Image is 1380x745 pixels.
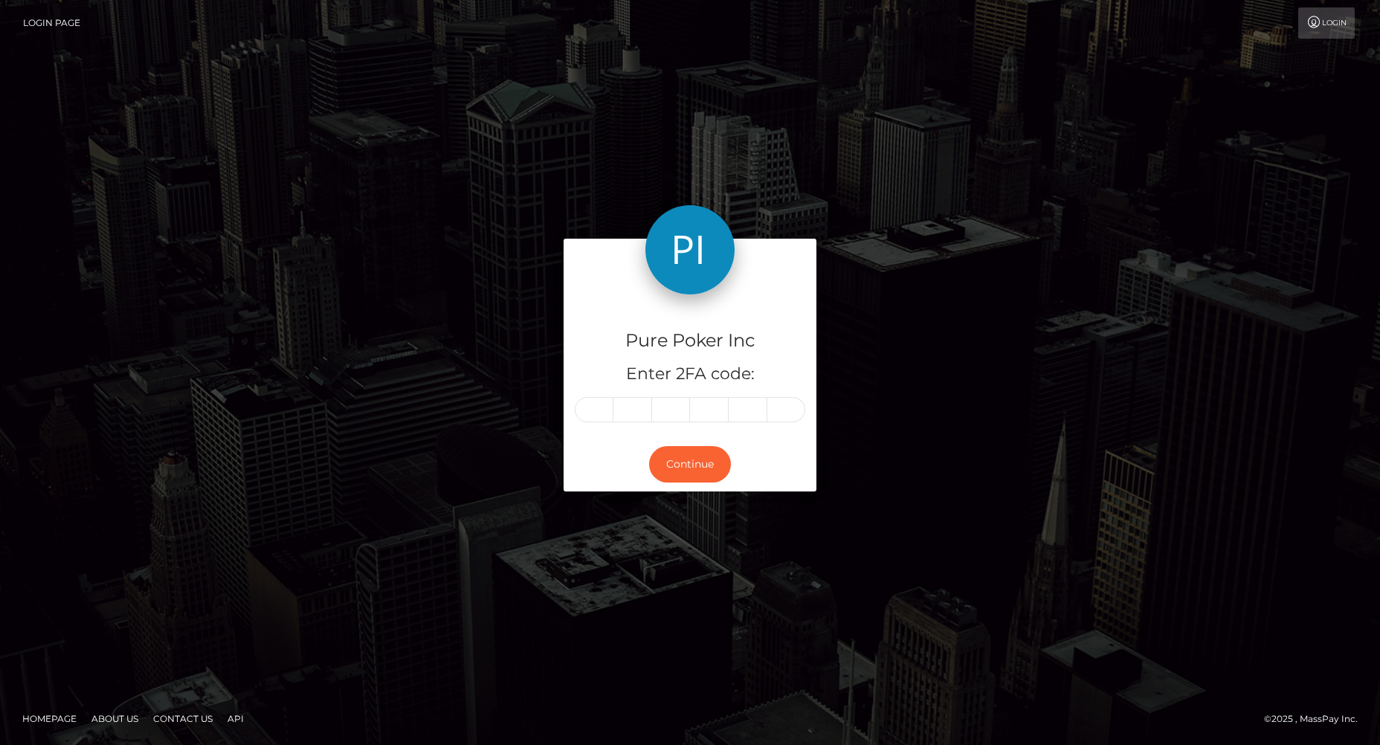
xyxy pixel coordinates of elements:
h4: Pure Poker Inc [575,328,805,354]
a: API [222,707,250,730]
div: © 2025 , MassPay Inc. [1264,711,1369,727]
img: Pure Poker Inc [645,205,735,294]
a: Homepage [16,707,83,730]
a: Login Page [23,7,80,39]
a: Login [1298,7,1355,39]
a: Contact Us [147,707,219,730]
a: About Us [86,707,144,730]
h5: Enter 2FA code: [575,363,805,386]
button: Continue [649,446,731,483]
